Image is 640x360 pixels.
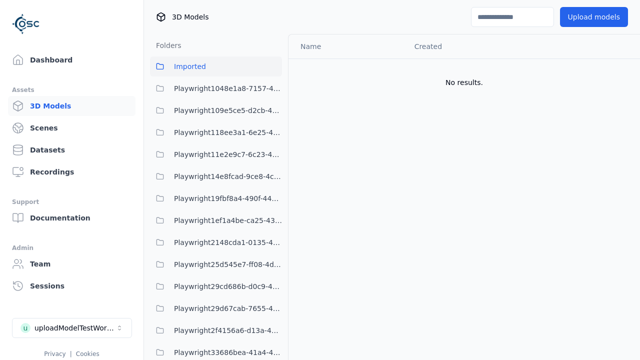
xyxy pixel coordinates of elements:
[172,12,208,22] span: 3D Models
[8,208,135,228] a: Documentation
[150,188,282,208] button: Playwright19fbf8a4-490f-4493-a67b-72679a62db0e
[174,258,282,270] span: Playwright25d545e7-ff08-4d3b-b8cd-ba97913ee80b
[174,60,206,72] span: Imported
[174,192,282,204] span: Playwright19fbf8a4-490f-4493-a67b-72679a62db0e
[12,318,132,338] button: Select a workspace
[150,210,282,230] button: Playwright1ef1a4be-ca25-4334-b22c-6d46e5dc87b0
[174,214,282,226] span: Playwright1ef1a4be-ca25-4334-b22c-6d46e5dc87b0
[150,298,282,318] button: Playwright29d67cab-7655-4a15-9701-4b560da7f167
[12,196,131,208] div: Support
[8,96,135,116] a: 3D Models
[12,84,131,96] div: Assets
[44,350,65,357] a: Privacy
[174,280,282,292] span: Playwright29cd686b-d0c9-4777-aa54-1065c8c7cee8
[8,50,135,70] a: Dashboard
[150,254,282,274] button: Playwright25d545e7-ff08-4d3b-b8cd-ba97913ee80b
[174,346,282,358] span: Playwright33686bea-41a4-43c8-b27a-b40c54b773e3
[174,324,282,336] span: Playwright2f4156a6-d13a-4a07-9939-3b63c43a9416
[8,276,135,296] a: Sessions
[174,236,282,248] span: Playwright2148cda1-0135-4eee-9a3e-ba7e638b60a6
[70,350,72,357] span: |
[8,118,135,138] a: Scenes
[560,7,628,27] button: Upload models
[150,40,181,50] h3: Folders
[34,323,115,333] div: uploadModelTestWorkspace
[174,302,282,314] span: Playwright29d67cab-7655-4a15-9701-4b560da7f167
[12,242,131,254] div: Admin
[150,78,282,98] button: Playwright1048e1a8-7157-4402-9d51-a0d67d82f98b
[12,10,40,38] img: Logo
[406,34,527,58] th: Created
[8,162,135,182] a: Recordings
[150,232,282,252] button: Playwright2148cda1-0135-4eee-9a3e-ba7e638b60a6
[20,323,30,333] div: u
[150,276,282,296] button: Playwright29cd686b-d0c9-4777-aa54-1065c8c7cee8
[174,148,282,160] span: Playwright11e2e9c7-6c23-4ce7-ac48-ea95a4ff6a43
[150,56,282,76] button: Imported
[150,122,282,142] button: Playwright118ee3a1-6e25-456a-9a29-0f34eaed349c
[174,104,282,116] span: Playwright109e5ce5-d2cb-4ab8-a55a-98f36a07a7af
[174,82,282,94] span: Playwright1048e1a8-7157-4402-9d51-a0d67d82f98b
[174,126,282,138] span: Playwright118ee3a1-6e25-456a-9a29-0f34eaed349c
[8,140,135,160] a: Datasets
[174,170,282,182] span: Playwright14e8fcad-9ce8-4c9f-9ba9-3f066997ed84
[76,350,99,357] a: Cookies
[8,254,135,274] a: Team
[150,100,282,120] button: Playwright109e5ce5-d2cb-4ab8-a55a-98f36a07a7af
[150,320,282,340] button: Playwright2f4156a6-d13a-4a07-9939-3b63c43a9416
[288,34,406,58] th: Name
[150,144,282,164] button: Playwright11e2e9c7-6c23-4ce7-ac48-ea95a4ff6a43
[150,166,282,186] button: Playwright14e8fcad-9ce8-4c9f-9ba9-3f066997ed84
[288,58,640,106] td: No results.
